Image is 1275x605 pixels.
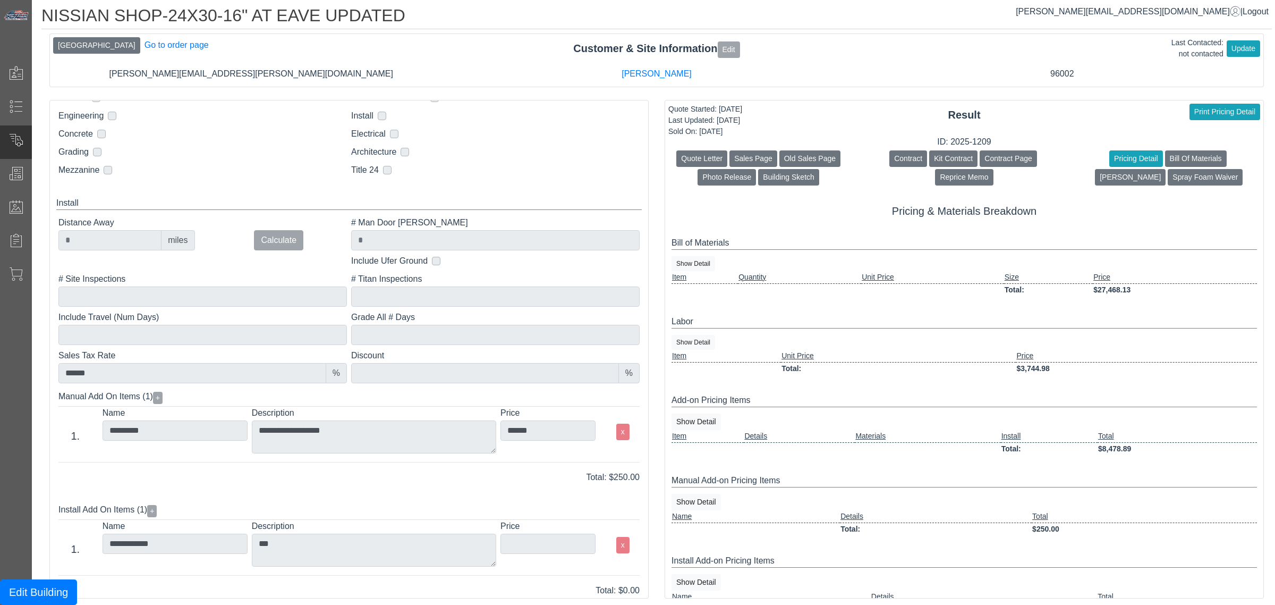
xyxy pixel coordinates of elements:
[1004,271,1093,284] td: Size
[351,110,373,122] label: Install
[871,591,1098,603] td: Details
[1032,510,1257,523] td: Total
[671,510,840,523] td: Name
[861,271,1004,284] td: Unit Price
[58,164,99,177] label: Mezzanine
[41,5,1272,29] h1: NISSIAN SHOP-24X30-16" AT EAVE UPDATED
[1165,150,1227,167] button: Bill Of Materials
[698,169,756,186] button: Photo Release
[58,501,640,520] div: Install Add On Items (1)
[1095,169,1166,186] button: [PERSON_NAME]
[671,414,721,430] button: Show Detail
[58,110,104,122] label: Engineering
[58,146,89,158] label: Grading
[1189,104,1260,120] button: Print Pricing Detail
[1168,169,1243,186] button: Spray Foam Waiver
[53,428,98,444] div: 1.
[738,271,861,284] td: Quantity
[758,169,819,186] button: Building Sketch
[668,126,742,137] div: Sold On: [DATE]
[671,394,1257,407] div: Add-on Pricing Items
[351,128,386,140] label: Electrical
[351,273,640,285] label: # Titan Inspections
[980,150,1037,167] button: Contract Page
[50,584,648,597] div: Total: $0.00
[58,388,640,407] div: Manual Add On Items (1)
[1243,7,1269,16] span: Logout
[351,146,396,158] label: Architecture
[779,150,840,167] button: Old Sales Page
[1227,40,1260,57] button: Update
[671,591,871,603] td: Name
[1097,591,1257,603] td: Total
[671,271,738,284] td: Item
[935,169,993,186] button: Reprice Memo
[744,430,855,443] td: Details
[860,68,1265,80] div: 96002
[889,150,927,167] button: Contract
[58,216,195,229] label: Distance Away
[671,430,744,443] td: Item
[1171,37,1223,60] div: Last Contacted: not contacted
[103,520,248,533] label: Name
[252,520,496,533] label: Description
[618,363,640,383] div: %
[781,362,1016,375] td: Total:
[1004,283,1093,296] td: Total:
[671,205,1257,217] h5: Pricing & Materials Breakdown
[668,104,742,115] div: Quote Started: [DATE]
[58,273,347,285] label: # Site Inspections
[1093,271,1257,284] td: Price
[1016,5,1269,18] div: |
[3,10,30,21] img: Metals Direct Inc Logo
[48,68,454,80] div: [PERSON_NAME][EMAIL_ADDRESS][PERSON_NAME][DOMAIN_NAME]
[622,69,692,78] a: [PERSON_NAME]
[1016,7,1240,16] a: [PERSON_NAME][EMAIL_ADDRESS][DOMAIN_NAME]
[1001,442,1098,455] td: Total:
[616,537,630,553] button: x
[153,392,163,404] button: +
[50,471,648,484] div: Total: $250.00
[1098,430,1257,443] td: Total
[147,505,157,517] button: +
[351,349,640,362] label: Discount
[500,407,596,419] label: Price
[351,164,379,177] label: Title 24
[671,554,1257,568] div: Install Add-on Pricing Items
[254,230,303,250] button: Calculate
[781,350,1016,363] td: Unit Price
[1016,350,1257,363] td: Price
[616,424,630,440] button: x
[1032,523,1257,535] td: $250.00
[161,230,194,250] div: miles
[351,216,640,229] label: # Man Door [PERSON_NAME]
[1098,442,1257,455] td: $8,478.89
[676,150,727,167] button: Quote Letter
[671,237,1257,250] div: Bill of Materials
[671,315,1257,329] div: Labor
[252,407,496,419] label: Description
[665,107,1263,123] div: Result
[1001,430,1098,443] td: Install
[855,430,1000,443] td: Materials
[929,150,977,167] button: Kit Contract
[671,494,721,510] button: Show Detail
[351,255,428,267] label: Include Ufer Ground
[58,128,93,140] label: Concrete
[671,574,721,591] button: Show Detail
[840,523,1032,535] td: Total:
[1016,362,1257,375] td: $3,744.98
[671,335,715,350] button: Show Detail
[56,197,642,210] div: Install
[668,115,742,126] div: Last Updated: [DATE]
[671,474,1257,488] div: Manual Add-on Pricing Items
[1093,283,1257,296] td: $27,468.13
[58,311,347,324] label: Include Travel (Num Days)
[671,256,715,271] button: Show Detail
[53,541,98,557] div: 1.
[58,349,347,362] label: Sales Tax Rate
[50,40,1263,57] div: Customer & Site Information
[326,363,347,383] div: %
[671,350,781,363] td: Item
